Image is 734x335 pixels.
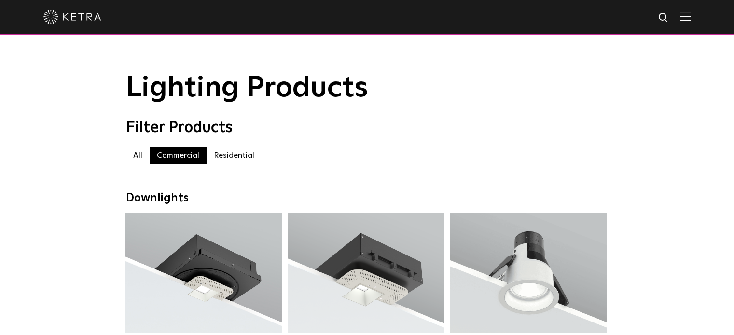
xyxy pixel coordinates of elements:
label: Commercial [150,147,207,164]
label: Residential [207,147,262,164]
img: ketra-logo-2019-white [43,10,101,24]
div: Downlights [126,191,609,205]
img: Hamburger%20Nav.svg [680,12,691,21]
div: Filter Products [126,119,609,137]
label: All [126,147,150,164]
span: Lighting Products [126,74,368,103]
img: search icon [658,12,670,24]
